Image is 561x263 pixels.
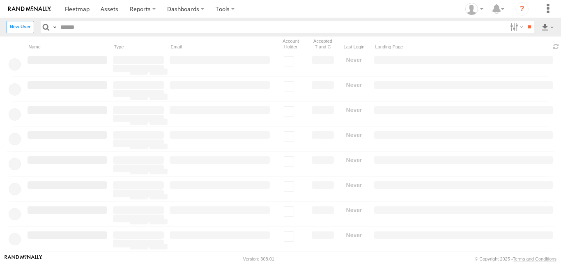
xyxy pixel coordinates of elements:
label: Search Filter Options [507,21,524,33]
div: Type [112,43,165,51]
i: ? [515,2,529,16]
img: rand-logo.svg [8,6,51,12]
label: Export results as... [540,21,554,33]
div: Landing Page [373,43,548,51]
a: Visit our Website [5,255,42,263]
span: Refresh [551,43,561,50]
div: Ed Pruneda [462,3,486,15]
div: Account Holder [274,37,307,51]
div: Version: 308.01 [243,256,274,261]
div: Email [168,43,271,51]
div: © Copyright 2025 - [475,256,556,261]
label: Search Query [51,21,58,33]
label: Create New User [7,21,34,33]
div: Last Login [338,43,370,51]
div: Name [26,43,108,51]
div: Has user accepted Terms and Conditions [310,37,335,51]
a: Terms and Conditions [513,256,556,261]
